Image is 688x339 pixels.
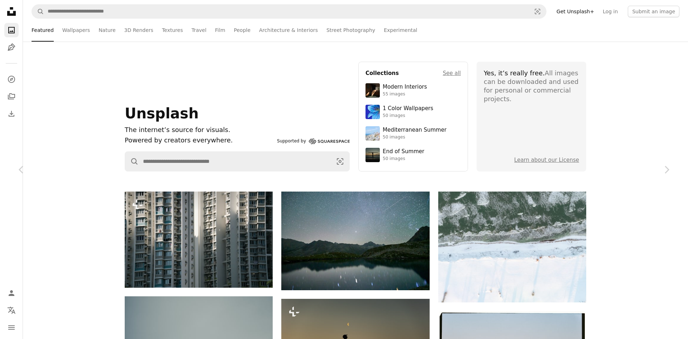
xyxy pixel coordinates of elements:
span: Yes, it’s really free. [484,69,545,77]
img: premium_photo-1688410049290-d7394cc7d5df [365,126,380,141]
a: Supported by [277,137,350,146]
a: Next [645,135,688,204]
a: Film [215,19,225,42]
h1: The internet’s source for visuals. [125,125,274,135]
span: Unsplash [125,105,199,122]
div: Mediterranean Summer [383,127,446,134]
button: Language [4,303,19,317]
a: Textures [162,19,183,42]
img: Starry night sky over a calm mountain lake [281,192,429,290]
button: Search Unsplash [32,5,44,18]
a: 1 Color Wallpapers50 images [365,105,461,119]
button: Menu [4,320,19,335]
div: 55 images [383,91,427,97]
div: 50 images [383,156,424,162]
div: All images can be downloaded and used for personal or commercial projects. [484,69,579,103]
a: Modern Interiors55 images [365,83,461,98]
button: Submit an image [628,6,679,17]
img: Tall apartment buildings with many windows and balconies. [125,192,273,288]
a: Snow covered landscape with frozen water [438,244,586,250]
a: Log in [598,6,622,17]
button: Search Unsplash [125,152,139,171]
button: Visual search [529,5,546,18]
div: 50 images [383,113,433,119]
a: People [234,19,251,42]
a: Get Unsplash+ [552,6,598,17]
a: See all [443,69,461,77]
img: premium_photo-1688045582333-c8b6961773e0 [365,105,380,119]
a: Architecture & Interiors [259,19,318,42]
a: Explore [4,72,19,86]
img: Snow covered landscape with frozen water [438,192,586,302]
form: Find visuals sitewide [125,151,350,171]
a: Photos [4,23,19,37]
a: Illustrations [4,40,19,55]
a: End of Summer50 images [365,148,461,162]
img: premium_photo-1754398386796-ea3dec2a6302 [365,148,380,162]
a: Log in / Sign up [4,286,19,300]
p: Powered by creators everywhere. [125,135,274,146]
a: Starry night sky over a calm mountain lake [281,237,429,244]
a: Mediterranean Summer50 images [365,126,461,141]
div: 1 Color Wallpapers [383,105,433,112]
a: 3D Renders [124,19,153,42]
a: Wallpapers [62,19,90,42]
a: Learn about our License [514,157,579,163]
a: Nature [99,19,115,42]
img: premium_photo-1747189286942-bc91257a2e39 [365,83,380,98]
a: Street Photography [326,19,375,42]
button: Visual search [331,152,349,171]
div: 50 images [383,135,446,140]
div: Modern Interiors [383,84,427,91]
a: Experimental [384,19,417,42]
div: End of Summer [383,148,424,155]
form: Find visuals sitewide [32,4,546,19]
a: Download History [4,107,19,121]
a: Tall apartment buildings with many windows and balconies. [125,236,273,243]
a: Collections [4,89,19,104]
h4: Collections [365,69,399,77]
a: Travel [191,19,206,42]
